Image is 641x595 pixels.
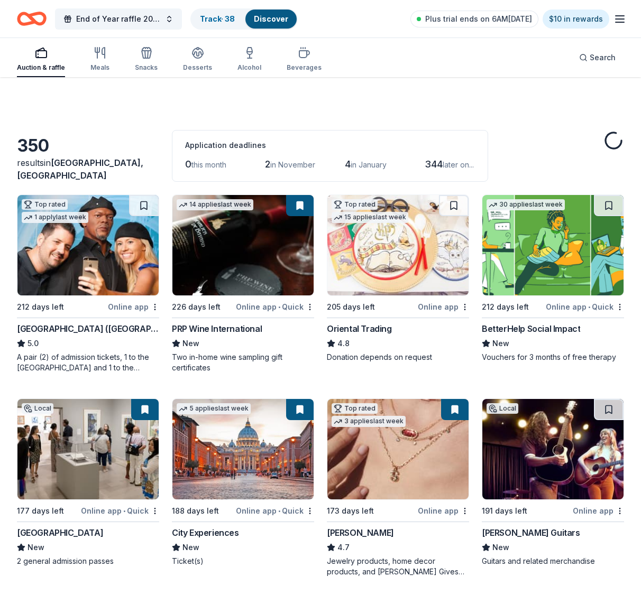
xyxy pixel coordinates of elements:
[17,398,159,566] a: Image for San Diego Museum of ArtLocal177 days leftOnline app•Quick[GEOGRAPHIC_DATA]New2 general ...
[327,505,374,517] div: 173 days left
[345,159,351,170] span: 4
[236,300,314,313] div: Online app Quick
[17,399,159,499] img: Image for San Diego Museum of Art
[191,160,226,169] span: this month
[482,526,580,539] div: [PERSON_NAME] Guitars
[573,504,624,517] div: Online app
[236,504,314,517] div: Online app Quick
[17,505,64,517] div: 177 days left
[482,505,527,517] div: 191 days left
[90,42,109,77] button: Meals
[278,507,280,515] span: •
[571,47,624,68] button: Search
[183,63,212,72] div: Desserts
[332,416,406,427] div: 3 applies last week
[410,11,538,27] a: Plus trial ends on 6AM[DATE]
[17,556,159,566] div: 2 general admission passes
[17,135,159,156] div: 350
[17,42,65,77] button: Auction & raffle
[418,300,469,313] div: Online app
[588,303,590,311] span: •
[492,541,509,554] span: New
[287,63,322,72] div: Beverages
[183,42,212,77] button: Desserts
[327,195,469,295] img: Image for Oriental Trading
[482,556,624,566] div: Guitars and related merchandise
[327,398,469,577] a: Image for Kendra ScottTop rated3 applieslast week173 days leftOnline app[PERSON_NAME]4.7Jewelry p...
[17,301,64,313] div: 212 days left
[90,63,109,72] div: Meals
[177,403,251,414] div: 5 applies last week
[22,199,68,210] div: Top rated
[17,526,103,539] div: [GEOGRAPHIC_DATA]
[135,42,158,77] button: Snacks
[108,300,159,313] div: Online app
[76,13,161,25] span: End of Year raffle 2026
[172,194,314,373] a: Image for PRP Wine International14 applieslast week226 days leftOnline app•QuickPRP Wine Internat...
[172,399,314,499] img: Image for City Experiences
[81,504,159,517] div: Online app Quick
[327,556,469,577] div: Jewelry products, home decor products, and [PERSON_NAME] Gives Back event in-store or online (or ...
[425,13,532,25] span: Plus trial ends on 6AM[DATE]
[17,157,143,181] span: [GEOGRAPHIC_DATA], [GEOGRAPHIC_DATA]
[482,352,624,362] div: Vouchers for 3 months of free therapy
[351,160,387,169] span: in January
[482,398,624,566] a: Image for Taylor GuitarsLocal191 days leftOnline app[PERSON_NAME] GuitarsNewGuitars and related m...
[185,159,191,170] span: 0
[265,159,270,170] span: 2
[28,541,44,554] span: New
[337,337,350,350] span: 4.8
[487,403,518,414] div: Local
[17,322,159,335] div: [GEOGRAPHIC_DATA] ([GEOGRAPHIC_DATA])
[237,42,261,77] button: Alcohol
[543,10,609,29] a: $10 in rewards
[487,199,565,210] div: 30 applies last week
[270,160,315,169] span: in November
[172,505,219,517] div: 188 days left
[327,194,469,362] a: Image for Oriental TradingTop rated15 applieslast week205 days leftOnline appOriental Trading4.8D...
[172,322,262,335] div: PRP Wine International
[200,14,235,23] a: Track· 38
[55,8,182,30] button: End of Year raffle 2026
[172,556,314,566] div: Ticket(s)
[22,403,53,414] div: Local
[332,212,408,223] div: 15 applies last week
[443,160,474,169] span: later on...
[425,159,443,170] span: 344
[327,526,394,539] div: [PERSON_NAME]
[172,352,314,373] div: Two in-home wine sampling gift certificates
[172,301,221,313] div: 226 days left
[17,352,159,373] div: A pair (2) of admission tickets, 1 to the [GEOGRAPHIC_DATA] and 1 to the [GEOGRAPHIC_DATA]
[337,541,350,554] span: 4.7
[185,139,475,152] div: Application deadlines
[332,403,378,414] div: Top rated
[17,156,159,182] div: results
[482,194,624,362] a: Image for BetterHelp Social Impact30 applieslast week212 days leftOnline app•QuickBetterHelp Soci...
[172,195,314,295] img: Image for PRP Wine International
[590,51,616,64] span: Search
[327,301,375,313] div: 205 days left
[327,399,469,499] img: Image for Kendra Scott
[172,526,239,539] div: City Experiences
[17,63,65,72] div: Auction & raffle
[327,352,469,362] div: Donation depends on request
[123,507,125,515] span: •
[482,301,529,313] div: 212 days left
[17,195,159,295] img: Image for Hollywood Wax Museum (Hollywood)
[182,541,199,554] span: New
[17,194,159,373] a: Image for Hollywood Wax Museum (Hollywood)Top rated1 applylast week212 days leftOnline app[GEOGRA...
[482,322,580,335] div: BetterHelp Social Impact
[172,398,314,566] a: Image for City Experiences5 applieslast week188 days leftOnline app•QuickCity ExperiencesNewTicke...
[546,300,624,313] div: Online app Quick
[482,195,624,295] img: Image for BetterHelp Social Impact
[22,212,88,223] div: 1 apply last week
[17,157,143,181] span: in
[254,14,288,23] a: Discover
[332,199,378,210] div: Top rated
[28,337,39,350] span: 5.0
[418,504,469,517] div: Online app
[278,303,280,311] span: •
[287,42,322,77] button: Beverages
[17,6,47,31] a: Home
[327,322,392,335] div: Oriental Trading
